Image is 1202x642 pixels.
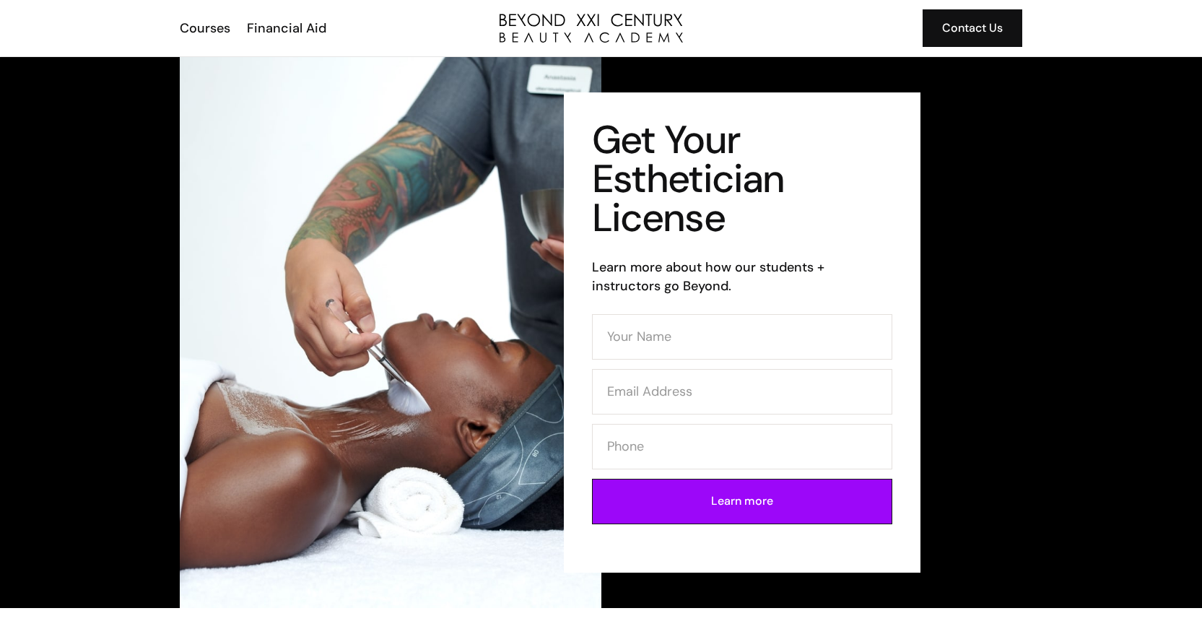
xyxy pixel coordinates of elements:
[923,9,1022,47] a: Contact Us
[180,19,230,38] div: Courses
[238,19,334,38] a: Financial Aid
[180,57,601,608] img: esthetician facial application
[592,314,892,534] form: Contact Form (Esthi)
[592,424,892,469] input: Phone
[592,121,892,238] h1: Get Your Esthetician License
[500,14,683,43] a: home
[592,314,892,360] input: Your Name
[592,479,892,524] input: Learn more
[500,14,683,43] img: beyond logo
[942,19,1003,38] div: Contact Us
[592,369,892,415] input: Email Address
[247,19,326,38] div: Financial Aid
[170,19,238,38] a: Courses
[592,258,892,295] h6: Learn more about how our students + instructors go Beyond.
